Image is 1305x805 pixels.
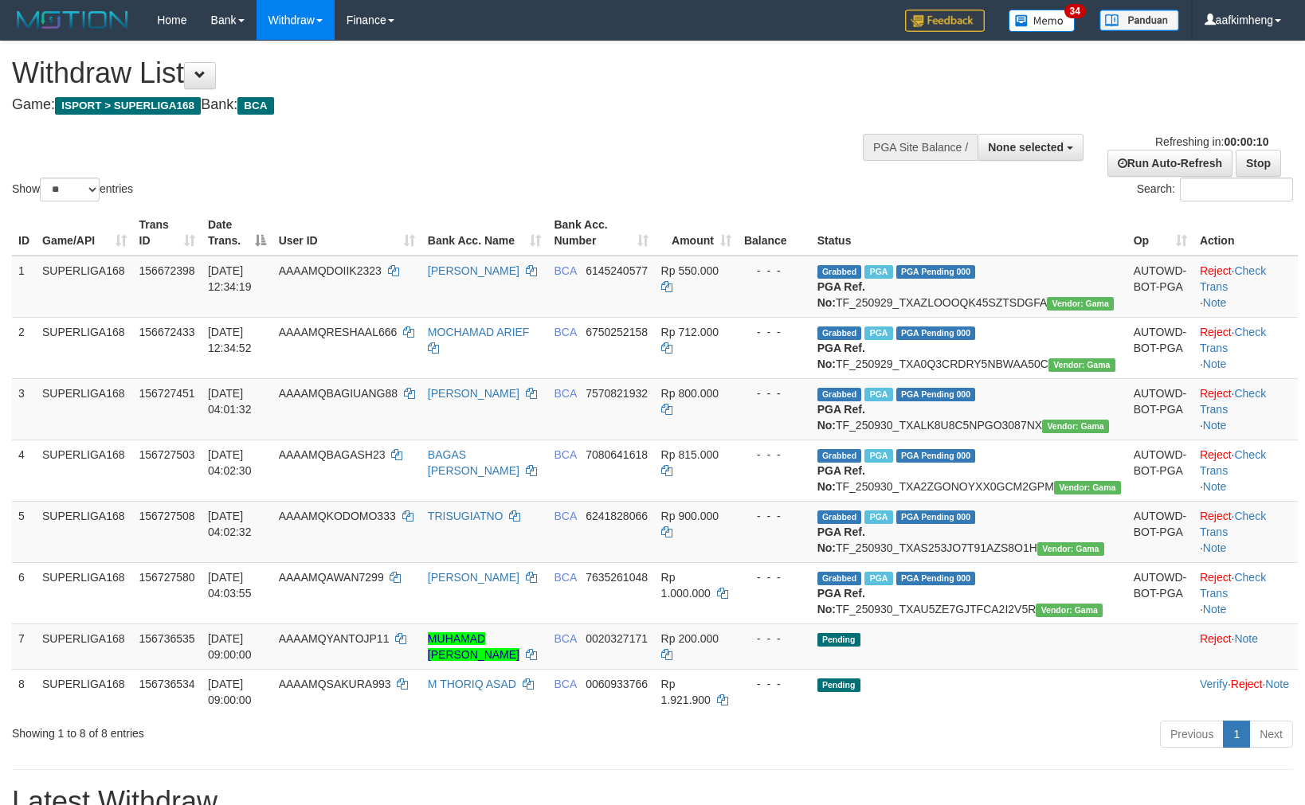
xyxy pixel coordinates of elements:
a: BAGAS [PERSON_NAME] [428,448,519,477]
label: Search: [1137,178,1293,201]
span: AAAAMQSAKURA993 [279,678,391,690]
span: [DATE] 09:00:00 [208,678,252,706]
button: None selected [978,134,1084,161]
span: 156736535 [139,632,195,645]
b: PGA Ref. No: [817,280,865,309]
span: 156727580 [139,571,195,584]
b: PGA Ref. No: [817,464,865,493]
a: TRISUGIATNO [428,510,504,522]
a: Previous [1160,721,1224,748]
a: Check Trans [1200,387,1266,416]
span: AAAAMQRESHAAL666 [279,326,398,338]
td: 5 [12,501,36,562]
div: - - - [744,263,805,279]
span: 156727503 [139,448,195,461]
b: PGA Ref. No: [817,342,865,370]
span: BCA [554,678,576,690]
span: 156736534 [139,678,195,690]
span: Grabbed [817,388,862,401]
span: Copy 7080641618 to clipboard [586,448,648,461]
span: Marked by aafchoeunmanni [864,510,892,524]
span: Vendor URL: https://trx31.1velocity.biz [1037,542,1104,556]
td: AUTOWD-BOT-PGA [1127,440,1193,501]
td: SUPERLIGA168 [36,256,133,318]
span: Vendor URL: https://trx31.1velocity.biz [1047,297,1114,311]
a: Stop [1236,150,1281,177]
div: - - - [744,676,805,692]
span: PGA Pending [896,572,976,585]
th: User ID: activate to sort column ascending [272,210,421,256]
td: TF_250930_TXAS253JO7T91AZS8O1H [811,501,1127,562]
a: Note [1203,358,1227,370]
td: 4 [12,440,36,501]
a: Reject [1200,571,1232,584]
a: Note [1203,480,1227,493]
span: Pending [817,678,860,692]
span: Rp 200.000 [661,632,719,645]
span: Rp 815.000 [661,448,719,461]
span: Rp 1.000.000 [661,571,711,600]
span: PGA Pending [896,510,976,524]
td: · · [1193,562,1298,623]
a: M THORIQ ASAD [428,678,516,690]
img: Feedback.jpg [905,10,985,32]
a: Reject [1200,448,1232,461]
span: PGA Pending [896,265,976,279]
span: Copy 7635261048 to clipboard [586,571,648,584]
img: Button%20Memo.svg [1009,10,1076,32]
select: Showentries [40,178,100,201]
span: Vendor URL: https://trx31.1velocity.biz [1048,358,1115,372]
td: AUTOWD-BOT-PGA [1127,256,1193,318]
span: Grabbed [817,265,862,279]
span: Marked by aafchoeunmanni [864,449,892,463]
span: [DATE] 04:01:32 [208,387,252,416]
strong: 00:00:10 [1224,135,1268,148]
td: SUPERLIGA168 [36,623,133,669]
span: BCA [554,571,576,584]
th: Bank Acc. Name: activate to sort column ascending [421,210,548,256]
b: PGA Ref. No: [817,403,865,432]
a: Note [1203,603,1227,615]
span: [DATE] 12:34:19 [208,264,252,293]
span: Rp 800.000 [661,387,719,400]
td: AUTOWD-BOT-PGA [1127,378,1193,440]
span: Rp 550.000 [661,264,719,277]
a: Note [1203,419,1227,432]
input: Search: [1180,178,1293,201]
span: Grabbed [817,326,862,340]
th: Status [811,210,1127,256]
td: 8 [12,669,36,714]
div: - - - [744,324,805,340]
label: Show entries [12,178,133,201]
a: Check Trans [1200,571,1266,600]
th: Action [1193,210,1298,256]
div: - - - [744,569,805,585]
a: MOCHAMAD ARIEF [428,326,530,338]
span: Copy 6145240577 to clipboard [586,264,648,277]
a: Check Trans [1200,510,1266,538]
span: ISPORT > SUPERLIGA168 [55,97,201,115]
span: BCA [554,387,576,400]
span: [DATE] 04:02:32 [208,510,252,538]
td: · · [1193,317,1298,378]
a: Note [1203,541,1227,554]
span: Rp 712.000 [661,326,719,338]
span: BCA [237,97,273,115]
span: Copy 6241828066 to clipboard [586,510,648,522]
span: Copy 6750252158 to clipboard [586,326,648,338]
span: Vendor URL: https://trx31.1velocity.biz [1036,604,1103,617]
a: Next [1249,721,1293,748]
td: · · [1193,440,1298,501]
span: Copy 0020327171 to clipboard [586,632,648,645]
span: 156672433 [139,326,195,338]
td: SUPERLIGA168 [36,440,133,501]
td: 2 [12,317,36,378]
td: SUPERLIGA168 [36,317,133,378]
td: TF_250929_TXA0Q3CRDRY5NBWAA50C [811,317,1127,378]
a: Check Trans [1200,264,1266,293]
span: Marked by aafchoeunmanni [864,572,892,585]
td: · · [1193,669,1298,714]
span: Vendor URL: https://trx31.1velocity.biz [1054,481,1121,494]
span: BCA [554,632,576,645]
img: panduan.png [1099,10,1179,31]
